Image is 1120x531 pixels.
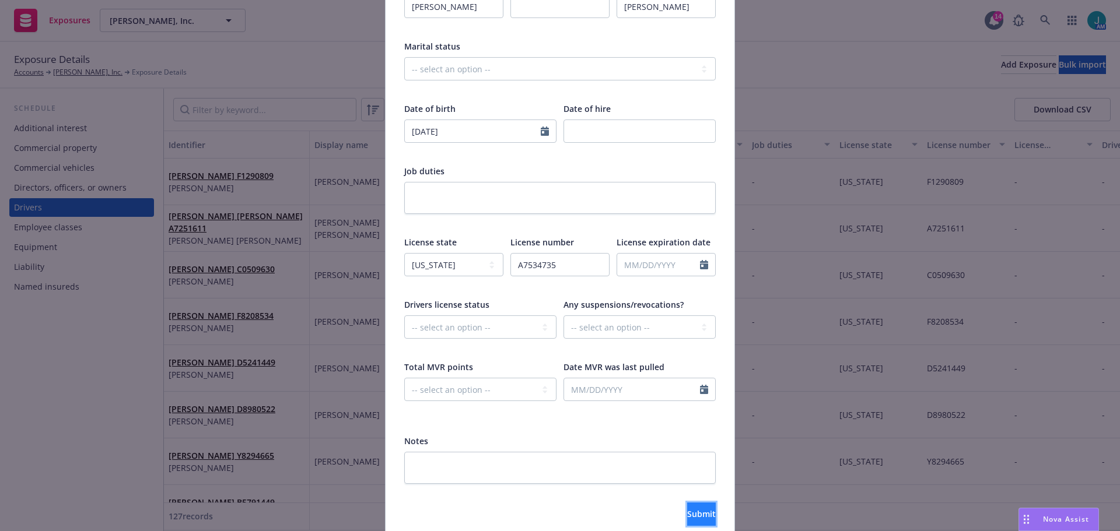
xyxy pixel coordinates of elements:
[404,103,456,114] span: Date of birth
[541,126,549,136] svg: Calendar
[404,435,428,446] span: Notes
[404,299,489,310] span: Drivers license status
[700,260,708,269] svg: Calendar
[404,361,473,372] span: Total MVR points
[700,385,708,394] svg: Calendar
[617,254,700,276] input: MM/DD/YYYY
[563,299,684,310] span: Any suspensions/revocations?
[404,166,444,177] span: Job duties
[404,237,457,248] span: License state
[687,502,716,526] button: Submit
[510,237,574,248] span: License number
[405,120,541,142] input: MM/DD/YYYY
[617,237,710,248] span: License expiration date
[1019,508,1034,530] div: Drag to move
[404,41,460,52] span: Marital status
[1019,508,1099,531] button: Nova Assist
[687,508,716,519] span: Submit
[563,103,611,114] span: Date of hire
[564,378,700,400] input: MM/DD/YYYY
[1043,514,1089,524] span: Nova Assist
[563,361,664,372] span: Date MVR was last pulled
